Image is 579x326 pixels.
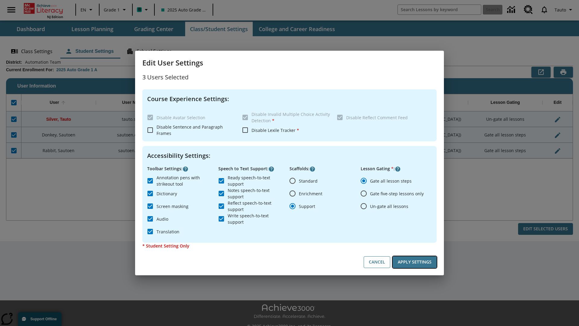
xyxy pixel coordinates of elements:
p: 3 Users Selected [142,72,437,82]
span: Notes speech-to-text support [228,187,285,200]
span: Write speech-to-text support [228,213,285,225]
h4: Course Experience Settings : [147,94,432,104]
h3: Edit User Settings [142,58,437,68]
label: These settings are specific to individual classes. To see these settings or make changes, please ... [334,111,427,124]
span: Disable Avatar Selection [157,115,205,120]
span: Disable Lexile Tracker [252,127,299,133]
p: Speech to Text Support : [218,165,289,172]
button: Click here to know more about [395,166,401,172]
span: Standard [299,178,318,184]
p: Scaffolds : [289,165,361,172]
span: Gate all lesson steps [370,178,412,184]
span: Un-gate all lessons [370,203,408,209]
span: Support [299,203,315,209]
span: Audio [157,216,168,222]
p: * Student Setting Only [142,243,437,249]
p: Lesson Gating : [361,165,432,172]
span: Reflect speech-to-text support [228,200,285,213]
button: Click here to know more about [309,166,315,172]
span: Disable Sentence and Paragraph Frames [157,124,223,136]
button: Apply Settings [393,256,437,268]
span: Screen masking [157,203,188,209]
label: These settings are specific to individual classes. To see these settings or make changes, please ... [239,111,332,124]
span: Dictionary [157,190,177,197]
span: Gate five-step lessons only [370,190,424,197]
h4: Accessibility Settings : [147,151,432,161]
span: Ready speech-to-text support [228,174,285,187]
span: Enrichment [299,190,322,197]
button: Click here to know more about [182,166,188,172]
p: Toolbar Settings : [147,165,218,172]
span: Disable Reflect Comment Feed [346,115,408,120]
span: Disable Invalid Multiple Choice Activity Detection [252,111,330,123]
button: Click here to know more about [268,166,274,172]
button: Cancel [364,256,390,268]
label: These settings are specific to individual classes. To see these settings or make changes, please ... [144,111,237,124]
span: Translation [157,229,179,235]
span: Annotation pens with strikeout tool [157,174,214,187]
